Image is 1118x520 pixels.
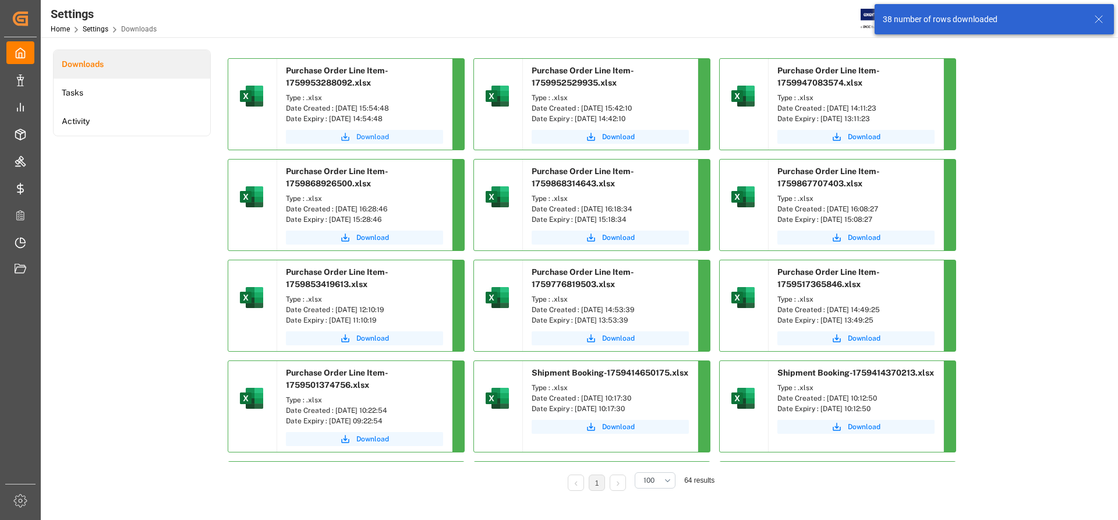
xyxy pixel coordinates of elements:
[483,82,511,110] img: microsoft-excel-2019--v1.png
[777,93,935,103] div: Type : .xlsx
[861,9,901,29] img: Exertis%20JAM%20-%20Email%20Logo.jpg_1722504956.jpg
[777,114,935,124] div: Date Expiry : [DATE] 13:11:23
[286,395,443,405] div: Type : .xlsx
[883,13,1083,26] div: 38 number of rows downloaded
[286,416,443,426] div: Date Expiry : [DATE] 09:22:54
[286,305,443,315] div: Date Created : [DATE] 12:10:19
[286,204,443,214] div: Date Created : [DATE] 16:28:46
[777,204,935,214] div: Date Created : [DATE] 16:08:27
[286,331,443,345] button: Download
[286,405,443,416] div: Date Created : [DATE] 10:22:54
[602,132,635,142] span: Download
[532,331,689,345] button: Download
[777,383,935,393] div: Type : .xlsx
[83,25,108,33] a: Settings
[238,82,266,110] img: microsoft-excel-2019--v1.png
[568,475,584,491] li: Previous Page
[532,368,688,377] span: Shipment Booking-1759414650175.xlsx
[777,167,880,188] span: Purchase Order Line Item-1759867707403.xlsx
[777,305,935,315] div: Date Created : [DATE] 14:49:25
[483,183,511,211] img: microsoft-excel-2019--v1.png
[532,66,634,87] span: Purchase Order Line Item-1759952529935.xlsx
[286,130,443,144] button: Download
[532,305,689,315] div: Date Created : [DATE] 14:53:39
[238,183,266,211] img: microsoft-excel-2019--v1.png
[532,130,689,144] button: Download
[483,384,511,412] img: microsoft-excel-2019--v1.png
[729,384,757,412] img: microsoft-excel-2019--v1.png
[848,422,880,432] span: Download
[286,315,443,326] div: Date Expiry : [DATE] 11:10:19
[602,333,635,344] span: Download
[848,333,880,344] span: Download
[286,267,388,289] span: Purchase Order Line Item-1759853419613.xlsx
[286,368,388,390] span: Purchase Order Line Item-1759501374756.xlsx
[532,267,634,289] span: Purchase Order Line Item-1759776819503.xlsx
[777,231,935,245] button: Download
[532,383,689,393] div: Type : .xlsx
[356,132,389,142] span: Download
[602,232,635,243] span: Download
[286,231,443,245] button: Download
[777,130,935,144] button: Download
[356,333,389,344] span: Download
[532,231,689,245] button: Download
[532,315,689,326] div: Date Expiry : [DATE] 13:53:39
[238,384,266,412] img: microsoft-excel-2019--v1.png
[54,107,210,136] a: Activity
[777,315,935,326] div: Date Expiry : [DATE] 13:49:25
[532,294,689,305] div: Type : .xlsx
[602,422,635,432] span: Download
[729,183,757,211] img: microsoft-excel-2019--v1.png
[54,50,210,79] a: Downloads
[777,393,935,404] div: Date Created : [DATE] 10:12:50
[286,66,388,87] span: Purchase Order Line Item-1759953288092.xlsx
[238,284,266,312] img: microsoft-excel-2019--v1.png
[777,193,935,204] div: Type : .xlsx
[532,393,689,404] div: Date Created : [DATE] 10:17:30
[848,232,880,243] span: Download
[777,420,935,434] button: Download
[532,420,689,434] a: Download
[54,79,210,107] li: Tasks
[532,93,689,103] div: Type : .xlsx
[589,475,605,491] li: 1
[777,214,935,225] div: Date Expiry : [DATE] 15:08:27
[610,475,626,491] li: Next Page
[483,284,511,312] img: microsoft-excel-2019--v1.png
[286,432,443,446] button: Download
[51,25,70,33] a: Home
[729,284,757,312] img: microsoft-excel-2019--v1.png
[356,232,389,243] span: Download
[777,368,934,377] span: Shipment Booking-1759414370213.xlsx
[286,114,443,124] div: Date Expiry : [DATE] 14:54:48
[532,204,689,214] div: Date Created : [DATE] 16:18:34
[777,331,935,345] button: Download
[729,82,757,110] img: microsoft-excel-2019--v1.png
[848,132,880,142] span: Download
[777,66,880,87] span: Purchase Order Line Item-1759947083574.xlsx
[286,193,443,204] div: Type : .xlsx
[532,404,689,414] div: Date Expiry : [DATE] 10:17:30
[286,103,443,114] div: Date Created : [DATE] 15:54:48
[286,214,443,225] div: Date Expiry : [DATE] 15:28:46
[532,167,634,188] span: Purchase Order Line Item-1759868314643.xlsx
[356,434,389,444] span: Download
[286,93,443,103] div: Type : .xlsx
[777,103,935,114] div: Date Created : [DATE] 14:11:23
[532,214,689,225] div: Date Expiry : [DATE] 15:18:34
[286,294,443,305] div: Type : .xlsx
[684,476,714,484] span: 64 results
[595,479,599,487] a: 1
